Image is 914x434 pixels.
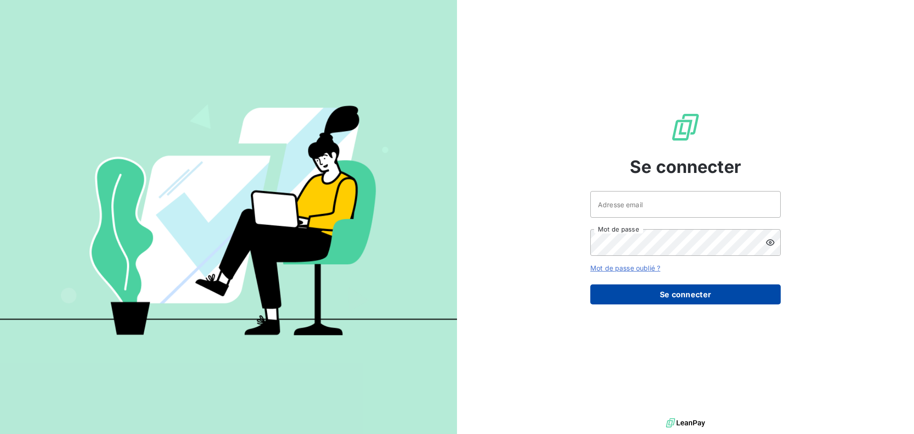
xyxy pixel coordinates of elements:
[590,191,781,218] input: placeholder
[670,112,701,142] img: Logo LeanPay
[666,416,705,430] img: logo
[590,284,781,304] button: Se connecter
[590,264,660,272] a: Mot de passe oublié ?
[630,154,741,180] span: Se connecter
